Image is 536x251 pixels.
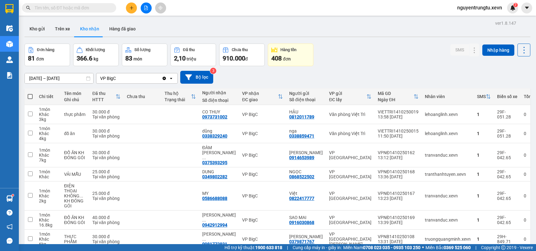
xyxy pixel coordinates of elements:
[39,112,58,117] div: Khác
[161,88,199,105] th: Toggle SortBy
[77,55,92,62] span: 366.6
[202,155,206,160] span: ...
[378,215,419,220] div: VPNĐ1410250169
[378,220,419,225] div: 13:39 [DATE]
[425,153,471,158] div: tranvanduc.xevn
[378,128,419,133] div: VIETTRI1410250015
[425,112,471,117] div: lehoanglinh.xevn
[271,55,282,62] span: 408
[219,44,265,66] button: Chưa thu910.000đ
[35,4,109,11] input: Tìm tên, số ĐT hoặc mã đơn
[24,21,50,36] button: Kho gửi
[7,224,13,230] span: notification
[497,150,517,160] div: 29F-042.65
[329,169,371,179] div: VP [GEOGRAPHIC_DATA]
[92,196,121,201] div: Tại văn phòng
[329,131,371,136] div: Văn phòng Việt Trì
[116,75,117,81] input: Selected VP BigC.
[329,91,366,96] div: VP gửi
[242,217,283,222] div: VP BigC
[524,5,530,11] span: caret-down
[329,150,371,160] div: VP [GEOGRAPHIC_DATA]
[92,234,121,239] div: 30.000 đ
[92,91,116,96] div: Đã thu
[378,234,419,239] div: VPNB1410250108
[39,198,58,203] div: 2 kg
[202,160,227,165] div: 0375393295
[513,3,518,7] sup: 7
[92,133,121,139] div: Tại văn phòng
[134,48,150,52] div: Số lượng
[39,131,58,136] div: Khác
[6,72,13,79] img: solution-icon
[133,56,142,61] span: món
[289,91,323,96] div: Người gửi
[280,48,296,52] div: Hàng tồn
[165,91,191,96] div: Thu hộ
[289,169,323,174] div: NGỌC
[425,244,471,251] span: Miền Bắc
[482,44,514,56] button: Nhập hàng
[64,131,86,136] div: đồ ăn
[26,6,30,10] span: search
[202,237,206,242] span: ...
[225,244,282,251] span: Hỗ trợ kỹ thuật:
[444,245,471,250] strong: 0369 525 060
[187,56,196,61] span: triệu
[24,44,70,66] button: Đơn hàng81đơn
[242,172,283,177] div: VP BigC
[92,97,116,102] div: HTTT
[64,215,86,225] div: ĐỒ ĂN KH ĐÓNG GÓI
[452,4,507,12] span: nguyentrungtu.xevn
[289,234,323,239] div: ĐỖ THỊ XOAN
[39,174,58,179] div: Khác
[174,55,186,62] span: 2,10
[289,97,323,102] div: Số điện thoại
[255,245,282,250] strong: 1900 633 818
[210,68,216,74] sup: 3
[378,155,419,160] div: 13:12 [DATE]
[125,55,132,62] span: 83
[92,239,121,244] div: Tại văn phòng
[242,97,278,102] div: ĐC giao
[94,56,98,61] span: kg
[425,193,471,198] div: tranvanduc.xevn
[289,128,323,133] div: nga
[232,48,248,52] div: Chưa thu
[7,238,13,244] span: message
[289,239,314,244] div: 0379871767
[126,3,137,13] button: plus
[283,56,291,61] span: đơn
[289,174,314,179] div: 0868522502
[183,48,195,52] div: Đã thu
[127,94,158,99] div: Chưa thu
[239,88,286,105] th: Toggle SortBy
[326,88,375,105] th: Toggle SortBy
[92,191,121,196] div: 25.000 đ
[37,48,54,52] div: Đơn hàng
[497,128,517,139] div: 29F-051.28
[39,148,58,153] div: 1 món
[425,131,471,136] div: lehoanglinh.xevn
[64,172,86,177] div: VẢI MẪU
[329,191,371,201] div: VP [GEOGRAPHIC_DATA]
[293,244,342,251] span: Cung cấp máy in - giấy in:
[202,196,227,201] div: 0586688088
[100,75,116,81] div: VP BigC
[39,94,58,99] div: Chi tiết
[242,153,283,158] div: VP BigC
[202,242,227,247] div: 0981772831
[6,25,13,32] img: warehouse-icon
[202,133,227,139] div: 0338329240
[375,88,422,105] th: Toggle SortBy
[378,169,419,174] div: VPNĐ1410250168
[475,244,476,251] span: |
[92,169,121,174] div: 25.000 đ
[510,5,516,11] img: icon-new-feature
[329,232,371,247] div: VP [GEOGRAPHIC_DATA][PERSON_NAME]
[477,237,491,242] div: 1
[39,107,58,112] div: 1 món
[425,237,471,242] div: truongquangminh.xevn
[39,188,58,193] div: 1 món
[202,174,227,179] div: 0349802282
